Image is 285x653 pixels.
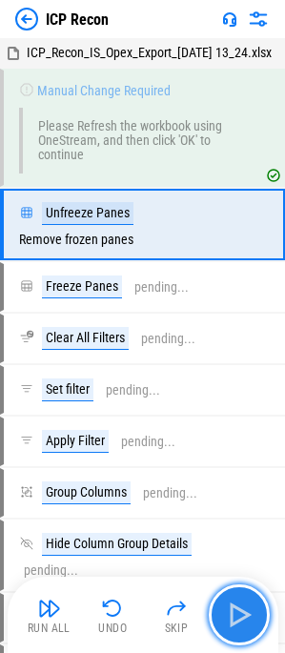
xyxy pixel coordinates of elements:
[101,597,124,620] img: Undo
[146,592,207,638] button: Skip
[165,622,189,634] div: Skip
[19,233,133,247] div: Remove frozen panes
[42,275,122,298] div: Freeze Panes
[98,622,127,634] div: Undo
[28,622,71,634] div: Run All
[38,119,225,162] div: Please Refresh the workbook using OneStream, and then click 'OK' to continue
[224,600,254,630] img: Main button
[27,45,272,60] span: ICP_Recon_IS_Opex_Export_[DATE] 13_24.xlsx
[42,481,131,504] div: Group Columns
[222,11,237,27] img: Support
[165,597,188,620] img: Skip
[143,486,197,500] div: pending...
[19,592,80,638] button: Run All
[42,202,133,225] div: Unfreeze Panes
[42,533,192,556] div: Hide Column Group Details
[42,327,129,350] div: Clear All Filters
[37,84,171,98] div: Manual Change Required
[46,10,109,29] div: ICP Recon
[141,332,195,346] div: pending...
[24,563,78,578] div: pending...
[106,383,160,398] div: pending...
[134,280,189,295] div: pending...
[82,592,143,638] button: Undo
[42,378,93,401] div: Set filter
[121,435,175,449] div: pending...
[247,8,270,31] img: Settings menu
[15,8,38,31] img: Back
[38,597,61,620] img: Run All
[42,430,109,453] div: Apply Filter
